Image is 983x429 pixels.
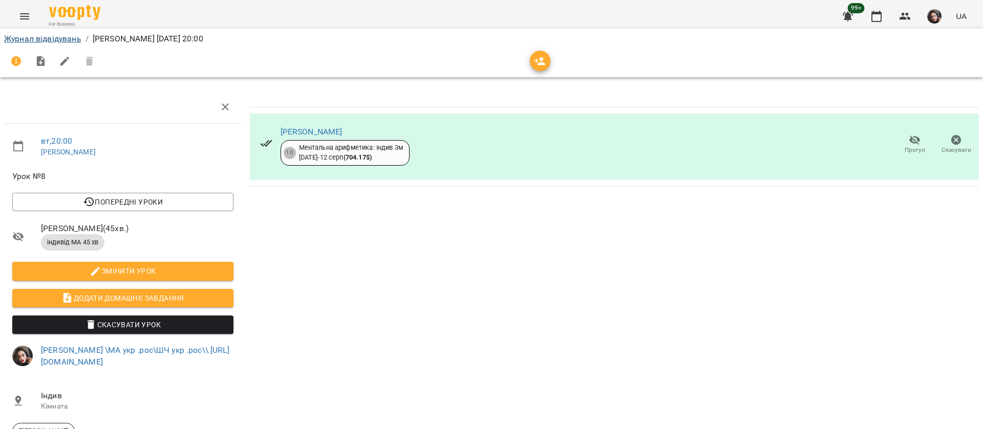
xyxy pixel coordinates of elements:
button: Скасувати [935,130,977,159]
a: [PERSON_NAME] [281,127,343,137]
span: Прогул [905,146,925,154]
b: ( 704.17 $ ) [344,153,372,161]
nav: breadcrumb [4,33,979,45]
a: [PERSON_NAME] [41,148,96,156]
div: 10 [284,147,296,159]
a: Журнал відвідувань [4,34,81,43]
button: UA [952,7,971,26]
span: Урок №8 [12,170,233,183]
div: Ментальна арифметика: Індив 3м [DATE] - 12 серп [299,143,403,162]
a: вт , 20:00 [41,136,72,146]
span: For Business [49,21,100,28]
li: / [86,33,89,45]
span: Скасувати Урок [20,319,225,331]
button: Змінити урок [12,262,233,280]
img: 415cf204168fa55e927162f296ff3726.jpg [12,346,33,366]
img: Voopty Logo [49,5,100,20]
span: Додати домашнє завдання [20,292,225,304]
p: Кімната [41,401,233,412]
img: 415cf204168fa55e927162f296ff3726.jpg [927,9,942,24]
span: Індив [41,390,233,402]
span: індивід МА 45 хв [41,238,104,247]
button: Попередні уроки [12,193,233,211]
p: [PERSON_NAME] [DATE] 20:00 [93,33,203,45]
button: Menu [12,4,37,29]
button: Скасувати Урок [12,315,233,334]
a: [PERSON_NAME] \МА укр .рос\ШЧ укр .рос\\ [URL][DOMAIN_NAME] [41,345,229,367]
span: [PERSON_NAME] ( 45 хв. ) [41,222,233,235]
span: Змінити урок [20,265,225,277]
span: Скасувати [942,146,971,154]
span: Попередні уроки [20,196,225,208]
span: 99+ [848,3,865,13]
span: UA [956,11,967,21]
button: Прогул [894,130,935,159]
button: Додати домашнє завдання [12,289,233,307]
